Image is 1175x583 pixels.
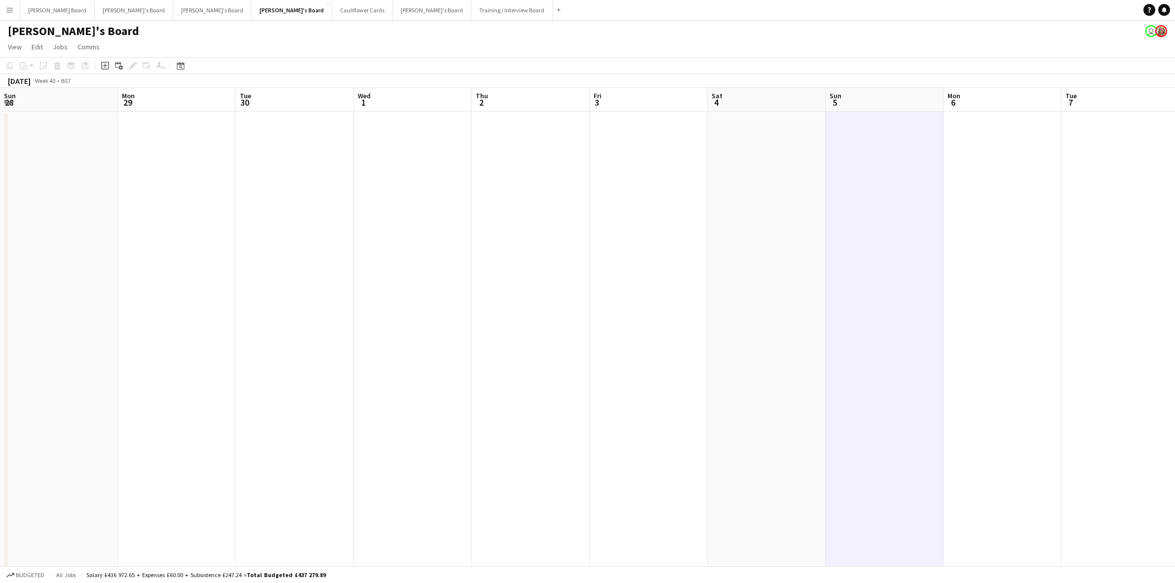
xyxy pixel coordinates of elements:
button: [PERSON_NAME]'s Board [393,0,471,20]
button: [PERSON_NAME] Board [20,0,95,20]
app-user-avatar: Kathryn Davies [1145,25,1157,37]
span: Mon [122,91,135,100]
span: Jobs [53,42,68,51]
button: Cauliflower Cards [332,0,393,20]
button: Budgeted [5,570,46,581]
a: Jobs [49,40,72,53]
span: Fri [594,91,602,100]
span: 4 [710,97,722,108]
span: Budgeted [16,572,44,579]
span: 5 [828,97,841,108]
span: All jobs [54,571,78,579]
span: Tue [1065,91,1077,100]
div: BST [61,77,71,84]
span: Sat [712,91,722,100]
span: Week 40 [33,77,57,84]
span: 3 [592,97,602,108]
span: Thu [476,91,488,100]
span: Mon [948,91,960,100]
span: Comms [77,42,100,51]
span: 30 [238,97,251,108]
span: 6 [946,97,960,108]
button: [PERSON_NAME]'s Board [173,0,252,20]
span: 7 [1064,97,1077,108]
span: Tue [240,91,251,100]
app-user-avatar: Caitlin Simpson-Hodson [1155,25,1167,37]
div: [DATE] [8,76,31,86]
a: Comms [74,40,104,53]
div: Salary £436 972.65 + Expenses £60.00 + Subsistence £247.24 = [86,571,326,579]
span: 29 [120,97,135,108]
a: View [4,40,26,53]
button: [PERSON_NAME]'s Board [252,0,332,20]
span: Total Budgeted £437 279.89 [247,571,326,579]
span: 1 [356,97,371,108]
span: Sun [4,91,16,100]
button: [PERSON_NAME]'s Board [95,0,173,20]
a: Edit [28,40,47,53]
span: Sun [830,91,841,100]
button: Training / Interview Board [471,0,553,20]
span: 2 [474,97,488,108]
span: 28 [2,97,16,108]
h1: [PERSON_NAME]'s Board [8,24,139,39]
span: Edit [32,42,43,51]
span: Wed [358,91,371,100]
span: View [8,42,22,51]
